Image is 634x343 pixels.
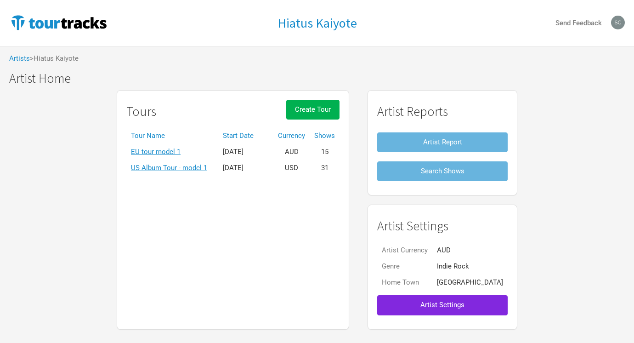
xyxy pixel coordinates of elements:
button: Search Shows [377,161,508,181]
h1: Artist Settings [377,219,508,233]
td: Indie Rock [432,258,508,274]
a: Search Shows [377,157,508,186]
h1: Artist Home [9,71,634,86]
a: Create Tour [286,100,340,128]
th: Shows [310,128,340,144]
img: scott [611,16,625,29]
a: Hiatus Kaiyote [277,16,357,30]
h1: Artist Reports [377,104,508,119]
td: [DATE] [218,144,273,160]
th: Tour Name [126,128,218,144]
button: Artist Settings [377,295,508,315]
span: Search Shows [421,167,464,175]
a: Artist Report [377,128,508,157]
th: Start Date [218,128,273,144]
td: AUD [273,144,310,160]
a: EU tour model 1 [131,148,181,156]
img: TourTracks [9,13,108,32]
td: [GEOGRAPHIC_DATA] [432,274,508,291]
button: Create Tour [286,100,340,120]
a: US Album Tour - model 1 [131,164,207,172]
td: Genre [377,258,432,274]
strong: Send Feedback [555,19,602,27]
span: Create Tour [295,105,331,114]
span: Artist Settings [420,301,464,309]
td: 15 [310,144,340,160]
a: Artist Settings [377,291,508,320]
h1: Tours [126,104,156,119]
td: 31 [310,160,340,176]
button: Artist Report [377,132,508,152]
td: [DATE] [218,160,273,176]
td: Artist Currency [377,242,432,258]
span: > Hiatus Kaiyote [30,55,79,62]
th: Currency [273,128,310,144]
span: Artist Report [423,138,462,146]
h1: Hiatus Kaiyote [277,15,357,31]
td: USD [273,160,310,176]
a: Artists [9,54,30,63]
td: AUD [432,242,508,258]
td: Home Town [377,274,432,291]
